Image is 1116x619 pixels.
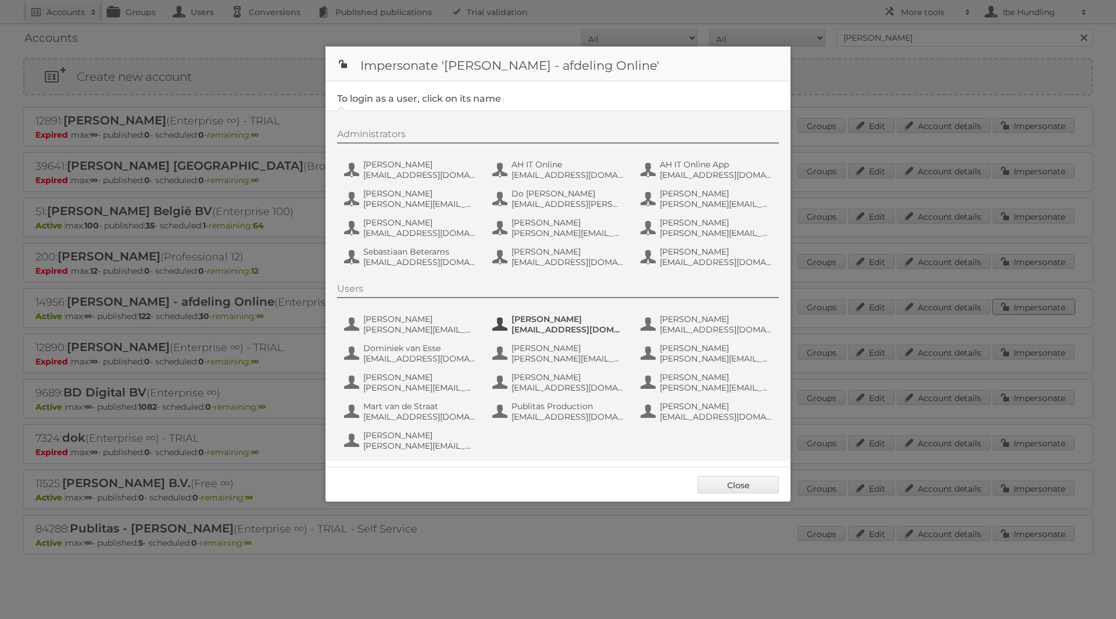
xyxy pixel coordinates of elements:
button: [PERSON_NAME] [PERSON_NAME][EMAIL_ADDRESS][DOMAIN_NAME] [639,371,776,394]
span: Dominiek van Esse [363,343,476,353]
button: [PERSON_NAME] [EMAIL_ADDRESS][DOMAIN_NAME] [343,216,480,239]
span: [PERSON_NAME][EMAIL_ADDRESS][DOMAIN_NAME] [660,199,772,209]
span: [PERSON_NAME][EMAIL_ADDRESS][DOMAIN_NAME] [512,353,624,364]
span: [EMAIL_ADDRESS][DOMAIN_NAME] [363,228,476,238]
button: [PERSON_NAME] [EMAIL_ADDRESS][DOMAIN_NAME] [639,245,776,269]
span: [PERSON_NAME] [363,159,476,170]
legend: To login as a user, click on its name [337,93,501,104]
div: Users [337,283,779,298]
span: [PERSON_NAME][EMAIL_ADDRESS][DOMAIN_NAME] [660,382,772,393]
span: [PERSON_NAME][EMAIL_ADDRESS][DOMAIN_NAME] [363,441,476,451]
button: [PERSON_NAME] [PERSON_NAME][EMAIL_ADDRESS][DOMAIN_NAME] [639,216,776,239]
span: [PERSON_NAME][EMAIL_ADDRESS][DOMAIN_NAME] [363,324,476,335]
span: [EMAIL_ADDRESS][DOMAIN_NAME] [660,324,772,335]
span: [PERSON_NAME] [660,401,772,412]
span: [PERSON_NAME] [660,246,772,257]
button: [PERSON_NAME] [EMAIL_ADDRESS][DOMAIN_NAME] [639,313,776,336]
button: [PERSON_NAME] [EMAIL_ADDRESS][DOMAIN_NAME] [491,313,628,336]
button: [PERSON_NAME] [PERSON_NAME][EMAIL_ADDRESS][DOMAIN_NAME] [343,187,480,210]
button: [PERSON_NAME] [PERSON_NAME][EMAIL_ADDRESS][DOMAIN_NAME] [491,216,628,239]
button: [PERSON_NAME] [PERSON_NAME][EMAIL_ADDRESS][DOMAIN_NAME] [639,342,776,365]
span: Sebastiaan Beterams [363,246,476,257]
button: Sebastiaan Beterams [EMAIL_ADDRESS][DOMAIN_NAME] [343,245,480,269]
button: [PERSON_NAME] [EMAIL_ADDRESS][DOMAIN_NAME] [639,400,776,423]
span: [EMAIL_ADDRESS][DOMAIN_NAME] [363,412,476,422]
span: [EMAIL_ADDRESS][DOMAIN_NAME] [512,170,624,180]
span: [PERSON_NAME] [660,314,772,324]
span: [PERSON_NAME][EMAIL_ADDRESS][DOMAIN_NAME] [660,228,772,238]
span: [PERSON_NAME] [512,314,624,324]
button: AH IT Online App [EMAIL_ADDRESS][DOMAIN_NAME] [639,158,776,181]
button: [PERSON_NAME] [PERSON_NAME][EMAIL_ADDRESS][DOMAIN_NAME] [639,187,776,210]
span: AH IT Online [512,159,624,170]
h1: Impersonate '[PERSON_NAME] - afdeling Online' [325,46,791,81]
span: [PERSON_NAME] [660,217,772,228]
button: [PERSON_NAME] [PERSON_NAME][EMAIL_ADDRESS][DOMAIN_NAME] [491,342,628,365]
span: [PERSON_NAME][EMAIL_ADDRESS][DOMAIN_NAME] [512,228,624,238]
button: [PERSON_NAME] [PERSON_NAME][EMAIL_ADDRESS][DOMAIN_NAME] [343,371,480,394]
span: [EMAIL_ADDRESS][DOMAIN_NAME] [660,170,772,180]
button: AH IT Online [EMAIL_ADDRESS][DOMAIN_NAME] [491,158,628,181]
span: [PERSON_NAME] [660,188,772,199]
span: [PERSON_NAME] [512,217,624,228]
button: [PERSON_NAME] [PERSON_NAME][EMAIL_ADDRESS][DOMAIN_NAME] [343,429,480,452]
span: [PERSON_NAME][EMAIL_ADDRESS][DOMAIN_NAME] [660,353,772,364]
span: [EMAIL_ADDRESS][DOMAIN_NAME] [512,324,624,335]
span: Mart van de Straat [363,401,476,412]
span: [PERSON_NAME] [512,343,624,353]
div: Administrators [337,128,779,144]
button: Mart van de Straat [EMAIL_ADDRESS][DOMAIN_NAME] [343,400,480,423]
span: Do [PERSON_NAME] [512,188,624,199]
span: [EMAIL_ADDRESS][DOMAIN_NAME] [512,382,624,393]
span: [PERSON_NAME][EMAIL_ADDRESS][DOMAIN_NAME] [363,199,476,209]
button: [PERSON_NAME] [PERSON_NAME][EMAIL_ADDRESS][DOMAIN_NAME] [343,313,480,336]
span: AH IT Online App [660,159,772,170]
span: [PERSON_NAME] [363,430,476,441]
span: [EMAIL_ADDRESS][DOMAIN_NAME] [512,257,624,267]
span: [EMAIL_ADDRESS][DOMAIN_NAME] [363,257,476,267]
span: [PERSON_NAME] [363,372,476,382]
span: [PERSON_NAME][EMAIL_ADDRESS][DOMAIN_NAME] [363,382,476,393]
span: [PERSON_NAME] [512,246,624,257]
span: [PERSON_NAME] [363,217,476,228]
span: [PERSON_NAME] [660,343,772,353]
span: [PERSON_NAME] [363,188,476,199]
button: Dominiek van Esse [EMAIL_ADDRESS][DOMAIN_NAME] [343,342,480,365]
span: [EMAIL_ADDRESS][DOMAIN_NAME] [363,353,476,364]
button: [PERSON_NAME] [EMAIL_ADDRESS][DOMAIN_NAME] [343,158,480,181]
span: [PERSON_NAME] [512,372,624,382]
span: [EMAIL_ADDRESS][DOMAIN_NAME] [660,412,772,422]
span: [EMAIL_ADDRESS][PERSON_NAME][DOMAIN_NAME] [512,199,624,209]
button: Do [PERSON_NAME] [EMAIL_ADDRESS][PERSON_NAME][DOMAIN_NAME] [491,187,628,210]
span: [PERSON_NAME] [660,372,772,382]
button: [PERSON_NAME] [EMAIL_ADDRESS][DOMAIN_NAME] [491,245,628,269]
span: [EMAIL_ADDRESS][DOMAIN_NAME] [660,257,772,267]
span: [EMAIL_ADDRESS][DOMAIN_NAME] [363,170,476,180]
span: [PERSON_NAME] [363,314,476,324]
span: [EMAIL_ADDRESS][DOMAIN_NAME] [512,412,624,422]
a: Close [697,476,779,493]
span: Publitas Production [512,401,624,412]
button: [PERSON_NAME] [EMAIL_ADDRESS][DOMAIN_NAME] [491,371,628,394]
button: Publitas Production [EMAIL_ADDRESS][DOMAIN_NAME] [491,400,628,423]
